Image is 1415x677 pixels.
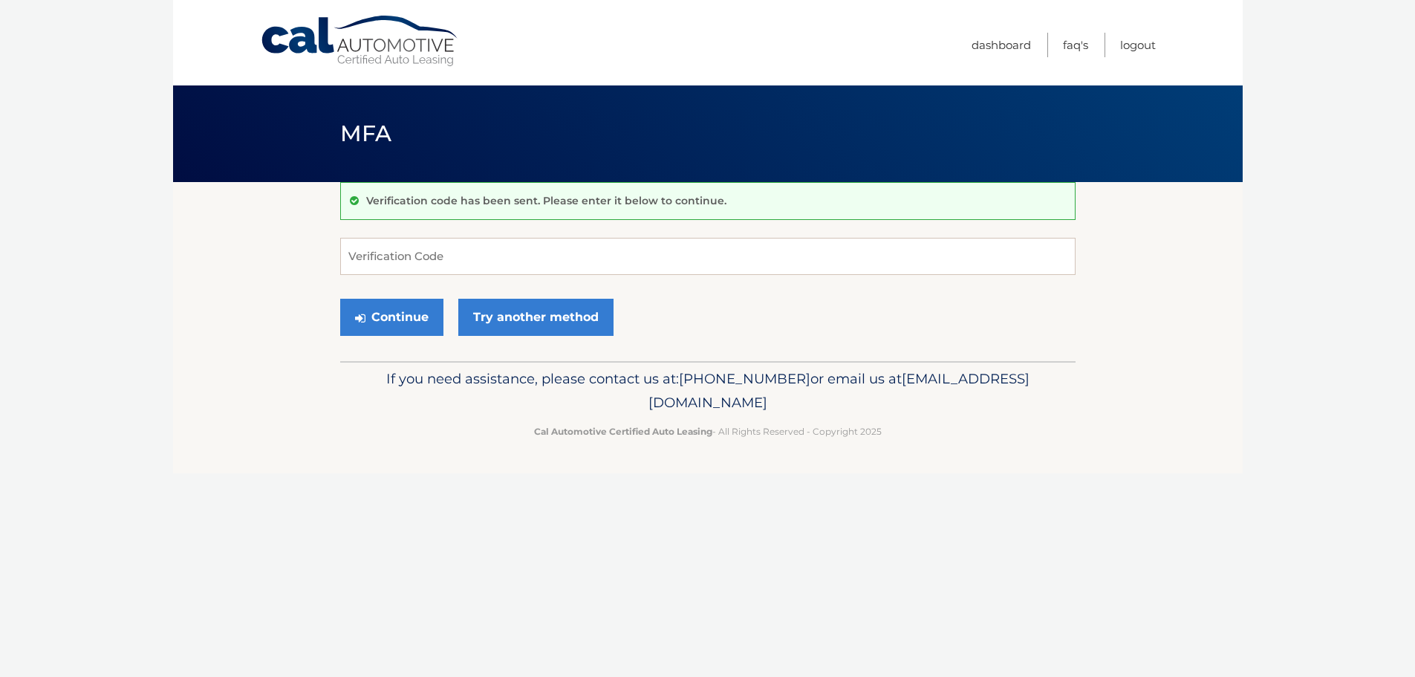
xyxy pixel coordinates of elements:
[340,238,1076,275] input: Verification Code
[340,120,392,147] span: MFA
[534,426,712,437] strong: Cal Automotive Certified Auto Leasing
[366,194,726,207] p: Verification code has been sent. Please enter it below to continue.
[648,370,1029,411] span: [EMAIL_ADDRESS][DOMAIN_NAME]
[972,33,1031,57] a: Dashboard
[458,299,614,336] a: Try another method
[350,367,1066,415] p: If you need assistance, please contact us at: or email us at
[260,15,461,68] a: Cal Automotive
[1063,33,1088,57] a: FAQ's
[350,424,1066,439] p: - All Rights Reserved - Copyright 2025
[1120,33,1156,57] a: Logout
[340,299,443,336] button: Continue
[679,370,810,387] span: [PHONE_NUMBER]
